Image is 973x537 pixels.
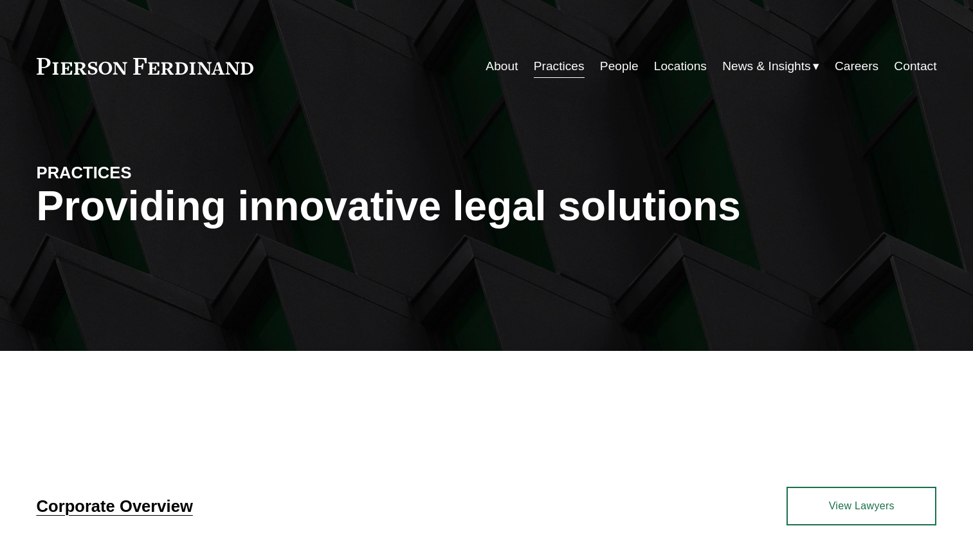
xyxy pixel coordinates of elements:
a: View Lawyers [787,487,936,525]
h4: PRACTICES [37,162,262,183]
a: About [486,54,518,79]
span: News & Insights [722,55,811,78]
a: Careers [835,54,878,79]
h1: Providing innovative legal solutions [37,183,937,230]
a: People [600,54,639,79]
a: Locations [654,54,707,79]
a: Contact [894,54,936,79]
a: Practices [534,54,585,79]
a: Corporate Overview [37,497,193,515]
a: folder dropdown [722,54,819,79]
